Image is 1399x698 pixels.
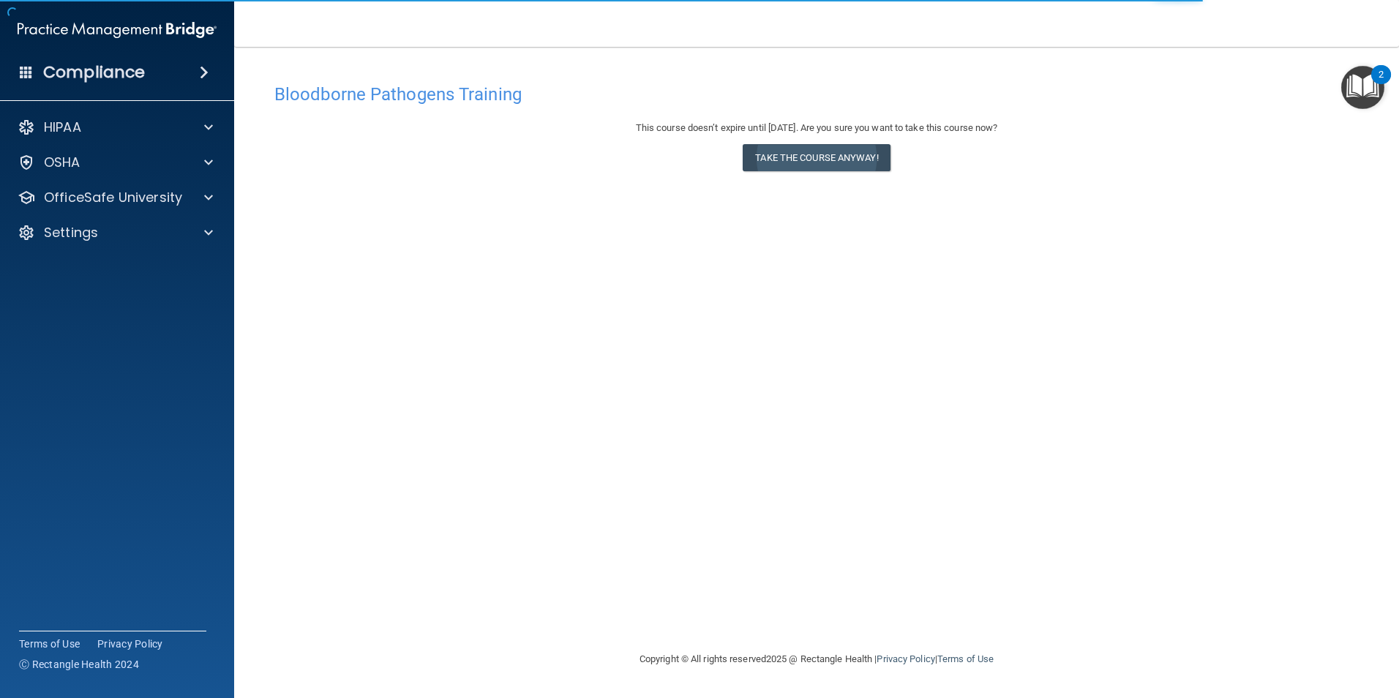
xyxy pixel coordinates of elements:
img: PMB logo [18,15,217,45]
a: Privacy Policy [877,653,934,664]
a: HIPAA [18,119,213,136]
div: 2 [1379,75,1384,94]
h4: Bloodborne Pathogens Training [274,85,1359,104]
a: Terms of Use [937,653,994,664]
a: OSHA [18,154,213,171]
p: Settings [44,224,98,241]
div: Copyright © All rights reserved 2025 @ Rectangle Health | | [550,636,1084,683]
div: This course doesn’t expire until [DATE]. Are you sure you want to take this course now? [274,119,1359,137]
a: Settings [18,224,213,241]
p: OSHA [44,154,80,171]
button: Take the course anyway! [743,144,890,171]
h4: Compliance [43,62,145,83]
a: Terms of Use [19,637,80,651]
button: Open Resource Center, 2 new notifications [1341,66,1384,109]
span: Ⓒ Rectangle Health 2024 [19,657,139,672]
a: OfficeSafe University [18,189,213,206]
a: Privacy Policy [97,637,163,651]
p: OfficeSafe University [44,189,182,206]
p: HIPAA [44,119,81,136]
